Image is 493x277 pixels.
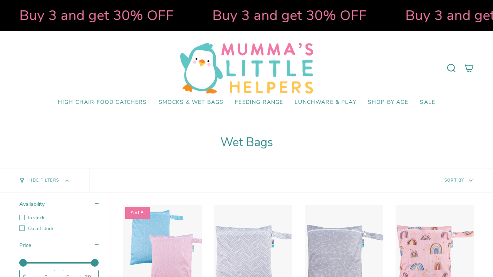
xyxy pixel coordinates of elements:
[58,99,147,106] span: High Chair Food Catchers
[229,93,289,112] a: Feeding Range
[19,200,45,208] span: Availability
[235,99,283,106] span: Feeding Range
[425,169,493,192] button: Sort by
[444,177,464,183] span: Sort by
[27,179,59,183] span: Hide Filters
[295,99,356,106] span: Lunchware & Play
[362,93,414,112] a: Shop by Age
[153,93,230,112] a: Smocks & Wet Bags
[289,93,362,112] a: Lunchware & Play
[159,99,224,106] span: Smocks & Wet Bags
[17,6,172,25] strong: Buy 3 and get 30% OFF
[19,242,99,251] summary: Price
[420,99,435,106] span: SALE
[180,43,313,93] img: Mumma’s Little Helpers
[19,200,99,210] summary: Availability
[19,135,474,150] h1: Wet Bags
[52,93,153,112] a: High Chair Food Catchers
[414,93,441,112] a: SALE
[19,215,99,221] label: In stock
[125,207,150,219] span: Sale
[19,242,31,249] span: Price
[19,225,99,232] label: Out of stock
[368,99,409,106] span: Shop by Age
[210,6,365,25] strong: Buy 3 and get 30% OFF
